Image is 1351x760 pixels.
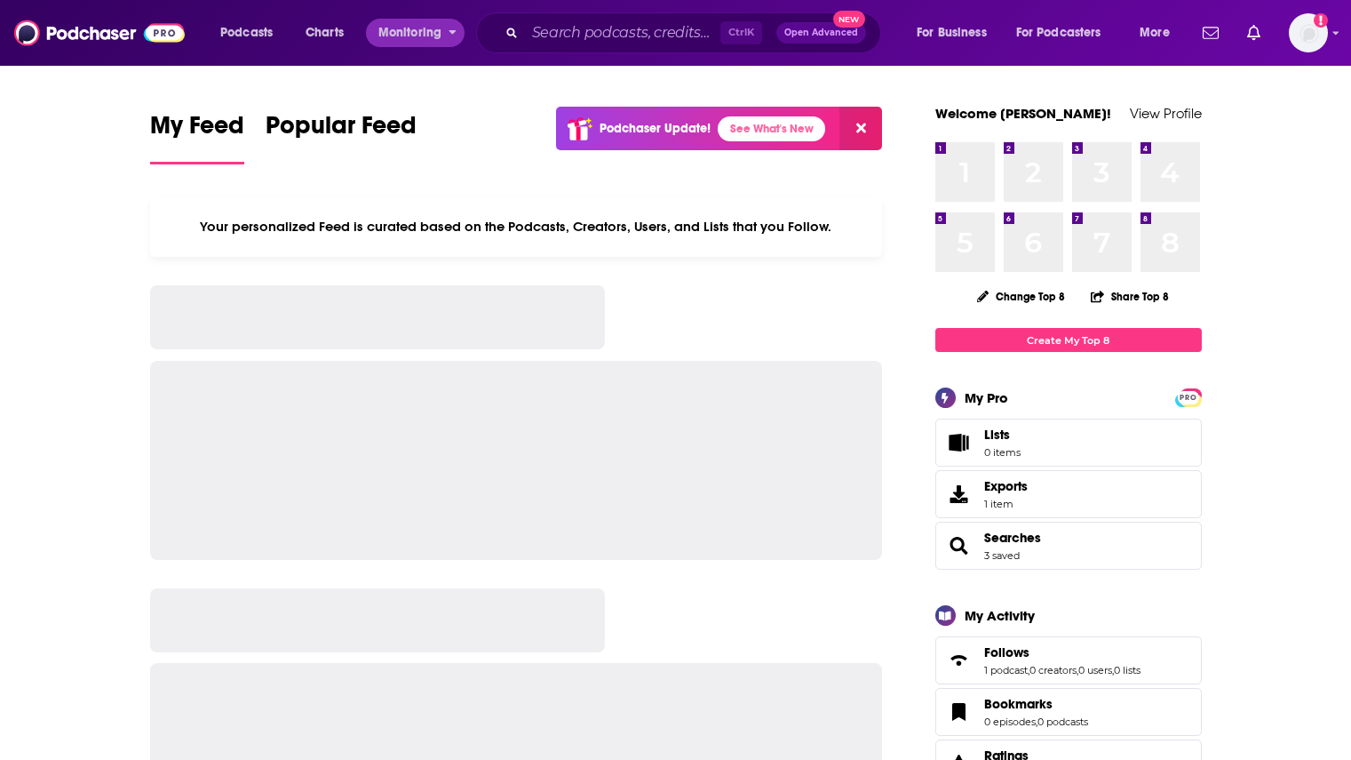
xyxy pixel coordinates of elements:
button: open menu [1127,19,1192,47]
span: , [1112,664,1114,676]
button: Change Top 8 [966,285,1077,308]
span: Lists [984,427,1021,443]
div: My Activity [965,607,1035,624]
span: 1 item [984,498,1028,510]
a: 0 creators [1029,664,1077,676]
span: Ctrl K [720,21,762,44]
a: Welcome [PERSON_NAME]! [935,105,1111,122]
span: Searches [935,522,1202,570]
span: , [1036,716,1037,728]
span: , [1077,664,1078,676]
span: My Feed [150,110,244,151]
span: Lists [984,427,1010,443]
a: See What's New [718,116,825,141]
a: Bookmarks [984,696,1088,712]
span: Follows [984,644,1029,660]
span: More [1140,20,1170,45]
span: Logged in as cmand-s [1289,13,1328,52]
span: Follows [935,636,1202,684]
div: My Pro [965,389,1008,406]
button: Open AdvancedNew [776,22,866,44]
a: Follows [942,648,977,673]
span: Exports [984,478,1028,494]
a: PRO [1178,390,1199,404]
a: Show notifications dropdown [1196,18,1226,48]
span: Podcasts [220,20,273,45]
a: My Feed [150,110,244,164]
div: Search podcasts, credits, & more... [493,12,898,53]
a: Charts [294,19,354,47]
button: open menu [904,19,1009,47]
button: Share Top 8 [1090,279,1170,314]
button: open menu [208,19,296,47]
button: open menu [1005,19,1127,47]
img: User Profile [1289,13,1328,52]
a: Follows [984,644,1140,660]
span: Monitoring [378,20,441,45]
span: Charts [306,20,344,45]
a: 0 users [1078,664,1112,676]
input: Search podcasts, credits, & more... [525,19,720,47]
a: Create My Top 8 [935,328,1202,352]
a: 0 episodes [984,716,1036,728]
a: View Profile [1130,105,1202,122]
img: Podchaser - Follow, Share and Rate Podcasts [14,16,185,50]
a: 0 lists [1114,664,1140,676]
p: Podchaser Update! [600,121,711,136]
a: Popular Feed [266,110,417,164]
a: 0 podcasts [1037,716,1088,728]
span: , [1028,664,1029,676]
span: 0 items [984,446,1021,459]
span: Bookmarks [935,688,1202,736]
span: PRO [1178,391,1199,404]
a: Show notifications dropdown [1240,18,1268,48]
span: New [833,11,865,28]
span: Open Advanced [784,28,858,37]
div: Your personalized Feed is curated based on the Podcasts, Creators, Users, and Lists that you Follow. [150,196,883,257]
a: Exports [935,470,1202,518]
span: Lists [942,430,977,455]
span: Popular Feed [266,110,417,151]
a: 1 podcast [984,664,1028,676]
svg: Add a profile image [1314,13,1328,28]
span: For Business [917,20,987,45]
a: Bookmarks [942,700,977,724]
a: Lists [935,419,1202,467]
span: Bookmarks [984,696,1053,712]
a: Searches [984,530,1041,546]
span: For Podcasters [1016,20,1101,45]
span: Exports [942,482,977,507]
button: open menu [366,19,465,47]
button: Show profile menu [1289,13,1328,52]
a: Searches [942,533,977,558]
a: 3 saved [984,549,1020,562]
